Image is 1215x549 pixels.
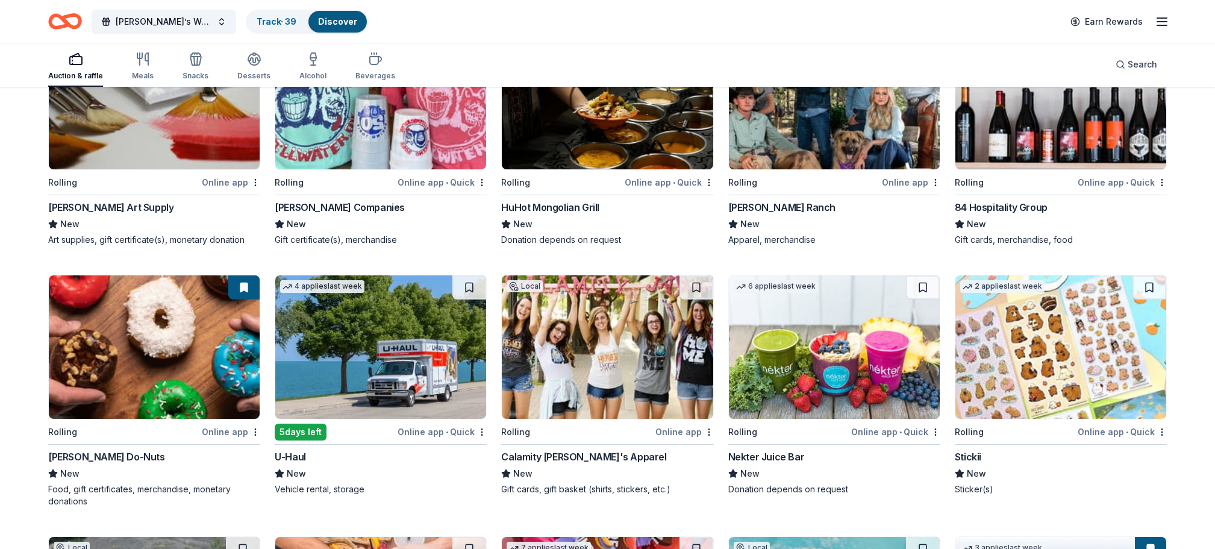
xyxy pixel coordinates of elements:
[955,26,1166,169] img: Image for 84 Hospitality Group
[237,47,270,87] button: Desserts
[49,26,260,169] img: Image for Trekell Art Supply
[655,424,714,439] div: Online app
[275,275,487,495] a: Image for U-Haul4 applieslast week5days leftOnline app•QuickU-HaulNewVehicle rental, storage
[275,175,304,190] div: Rolling
[955,425,984,439] div: Rolling
[48,450,165,464] div: [PERSON_NAME] Do-Nuts
[48,175,77,190] div: Rolling
[48,483,260,507] div: Food, gift certificates, merchandise, monetary donations
[955,450,981,464] div: Stickii
[355,71,395,81] div: Beverages
[1078,175,1167,190] div: Online app Quick
[501,175,530,190] div: Rolling
[132,47,154,87] button: Meals
[48,200,173,215] div: [PERSON_NAME] Art Supply
[275,200,405,215] div: [PERSON_NAME] Companies
[287,466,306,481] span: New
[673,178,675,187] span: •
[728,234,940,246] div: Apparel, merchandise
[1126,427,1128,437] span: •
[257,16,296,27] a: Track· 39
[955,275,1166,419] img: Image for Stickii
[48,234,260,246] div: Art supplies, gift certificate(s), monetary donation
[625,175,714,190] div: Online app Quick
[955,275,1167,495] a: Image for Stickii2 applieslast weekRollingOnline app•QuickStickiiNewSticker(s)
[728,450,805,464] div: Nekter Juice Bar
[318,16,357,27] a: Discover
[740,217,760,231] span: New
[92,10,236,34] button: [PERSON_NAME]’s Way Chili Cook-off & Silent Auction
[275,25,487,246] a: Image for Stan Clark CompaniesLocalRollingOnline app•Quick[PERSON_NAME] CompaniesNewGift certific...
[728,425,757,439] div: Rolling
[955,200,1048,215] div: 84 Hospitality Group
[275,26,486,169] img: Image for Stan Clark Companies
[275,450,306,464] div: U-Haul
[275,483,487,495] div: Vehicle rental, storage
[955,25,1167,246] a: Image for 84 Hospitality Group1 applylast weekLocalRollingOnline app•Quick84 Hospitality GroupNew...
[1063,11,1150,33] a: Earn Rewards
[501,425,530,439] div: Rolling
[275,234,487,246] div: Gift certificate(s), merchandise
[275,424,326,441] div: 5 days left
[275,275,486,419] img: Image for U-Haul
[299,47,326,87] button: Alcohol
[299,71,326,81] div: Alcohol
[237,71,270,81] div: Desserts
[183,47,208,87] button: Snacks
[1128,57,1157,72] span: Search
[955,234,1167,246] div: Gift cards, merchandise, food
[501,483,713,495] div: Gift cards, gift basket (shirts, stickers, etc.)
[280,280,364,293] div: 4 applies last week
[501,200,599,215] div: HuHot Mongolian Grill
[728,275,940,495] a: Image for Nekter Juice Bar6 applieslast weekRollingOnline app•QuickNekter Juice BarNewDonation de...
[734,280,818,293] div: 6 applies last week
[728,175,757,190] div: Rolling
[48,7,82,36] a: Home
[49,275,260,419] img: Image for Shipley Do-Nuts
[48,275,260,507] a: Image for Shipley Do-NutsRollingOnline app[PERSON_NAME] Do-NutsNewFood, gift certificates, mercha...
[132,71,154,81] div: Meals
[1106,52,1167,77] button: Search
[899,427,902,437] span: •
[446,178,448,187] span: •
[398,424,487,439] div: Online app Quick
[48,425,77,439] div: Rolling
[60,466,80,481] span: New
[502,26,713,169] img: Image for HuHot Mongolian Grill
[502,275,713,419] img: Image for Calamity Jane's Apparel
[882,175,940,190] div: Online app
[501,25,713,246] a: Image for HuHot Mongolian GrillRollingOnline app•QuickHuHot Mongolian GrillNewDonation depends on...
[246,10,368,34] button: Track· 39Discover
[851,424,940,439] div: Online app Quick
[287,217,306,231] span: New
[116,14,212,29] span: [PERSON_NAME]’s Way Chili Cook-off & Silent Auction
[728,25,940,246] a: Image for Kimes Ranch4 applieslast weekRollingOnline app[PERSON_NAME] RanchNewApparel, merchandise
[501,275,713,495] a: Image for Calamity Jane's ApparelLocalRollingOnline appCalamity [PERSON_NAME]'s ApparelNewGift ca...
[48,25,260,246] a: Image for Trekell Art Supply4 applieslast weekRollingOnline app[PERSON_NAME] Art SupplyNewArt sup...
[501,234,713,246] div: Donation depends on request
[513,466,533,481] span: New
[501,450,666,464] div: Calamity [PERSON_NAME]'s Apparel
[202,424,260,439] div: Online app
[728,483,940,495] div: Donation depends on request
[513,217,533,231] span: New
[729,275,940,419] img: Image for Nekter Juice Bar
[967,466,986,481] span: New
[1126,178,1128,187] span: •
[729,26,940,169] img: Image for Kimes Ranch
[398,175,487,190] div: Online app Quick
[960,280,1045,293] div: 2 applies last week
[740,466,760,481] span: New
[446,427,448,437] span: •
[202,175,260,190] div: Online app
[48,47,103,87] button: Auction & raffle
[1078,424,1167,439] div: Online app Quick
[955,175,984,190] div: Rolling
[507,280,543,292] div: Local
[728,200,836,215] div: [PERSON_NAME] Ranch
[60,217,80,231] span: New
[48,71,103,81] div: Auction & raffle
[955,483,1167,495] div: Sticker(s)
[355,47,395,87] button: Beverages
[183,71,208,81] div: Snacks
